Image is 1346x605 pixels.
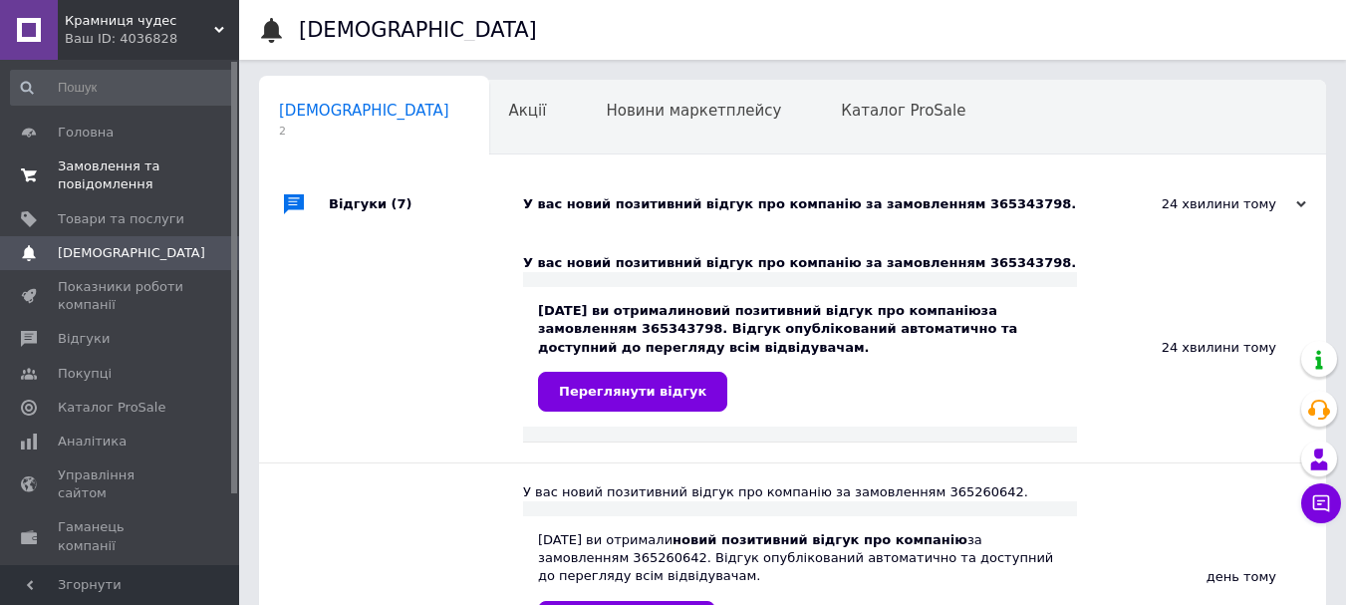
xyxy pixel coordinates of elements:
div: Відгуки [329,174,523,234]
span: [DEMOGRAPHIC_DATA] [58,244,205,262]
span: Показники роботи компанії [58,278,184,314]
span: Крамниця чудес [65,12,214,30]
b: новий позитивний відгук про компанію [686,303,981,318]
span: Каталог ProSale [58,399,165,417]
h1: [DEMOGRAPHIC_DATA] [299,18,537,42]
span: Відгуки [58,330,110,348]
span: 2 [279,124,449,139]
span: Гаманець компанії [58,518,184,554]
span: Каталог ProSale [841,102,965,120]
div: 24 хвилини тому [1077,234,1326,462]
span: Головна [58,124,114,142]
div: У вас новий позитивний відгук про компанію за замовленням 365343798. [523,254,1077,272]
span: (7) [392,196,412,211]
span: [DEMOGRAPHIC_DATA] [279,102,449,120]
span: Замовлення та повідомлення [58,157,184,193]
a: Переглянути відгук [538,372,727,412]
div: У вас новий позитивний відгук про компанію за замовленням 365343798. [523,195,1107,213]
div: 24 хвилини тому [1107,195,1306,213]
div: [DATE] ви отримали за замовленням 365343798. Відгук опублікований автоматично та доступний до пер... [538,302,1062,412]
span: Товари та послуги [58,210,184,228]
span: Аналітика [58,433,127,451]
div: У вас новий позитивний відгук про компанію за замовленням 365260642. [523,483,1077,501]
span: Переглянути відгук [559,384,706,399]
div: Ваш ID: 4036828 [65,30,239,48]
input: Пошук [10,70,235,106]
button: Чат з покупцем [1301,483,1341,523]
b: новий позитивний відгук про компанію [673,532,967,547]
span: Управління сайтом [58,466,184,502]
span: Покупці [58,365,112,383]
span: Новини маркетплейсу [606,102,781,120]
span: Акції [509,102,547,120]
